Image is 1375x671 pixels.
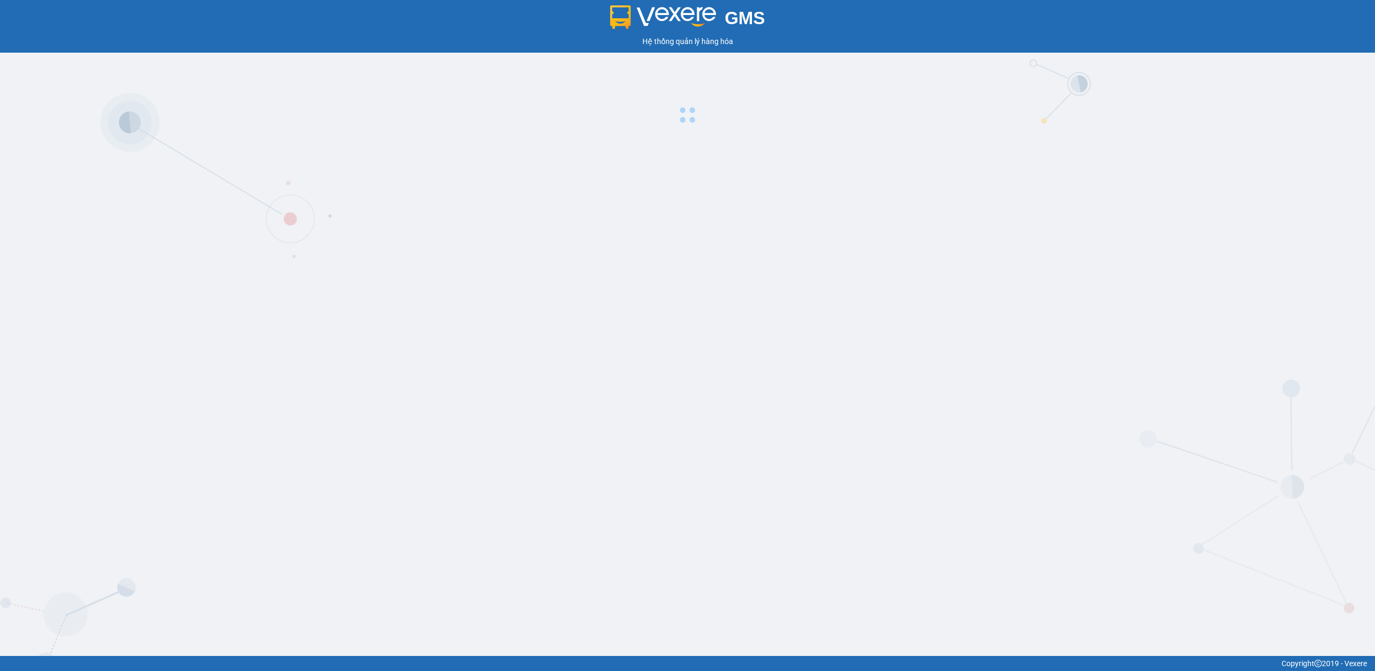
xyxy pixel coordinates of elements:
[8,658,1367,669] div: Copyright 2019 - Vexere
[610,5,717,29] img: logo 2
[725,8,765,28] span: GMS
[3,35,1372,47] div: Hệ thống quản lý hàng hóa
[610,16,765,25] a: GMS
[1314,660,1322,667] span: copyright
